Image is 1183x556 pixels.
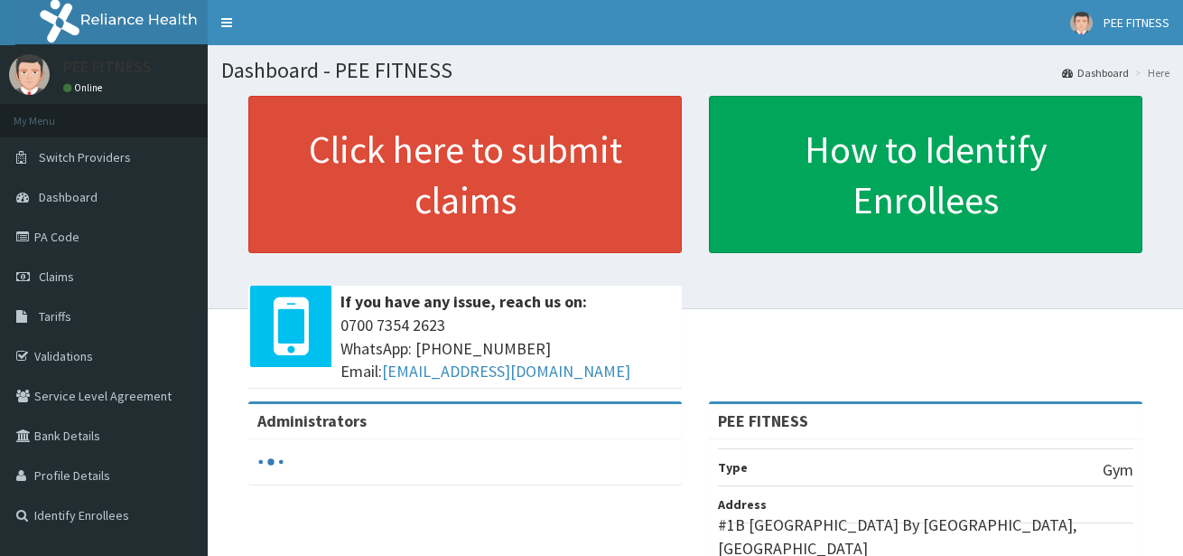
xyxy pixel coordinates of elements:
[718,410,808,431] strong: PEE FITNESS
[39,189,98,205] span: Dashboard
[39,149,131,165] span: Switch Providers
[221,59,1169,82] h1: Dashboard - PEE FITNESS
[382,361,630,382] a: [EMAIL_ADDRESS][DOMAIN_NAME]
[340,291,587,312] b: If you have any issue, reach us on:
[718,459,748,476] b: Type
[1104,14,1169,31] span: PEE FITNESS
[1103,458,1133,482] p: Gym
[709,96,1142,253] a: How to Identify Enrollees
[257,448,284,476] svg: audio-loading
[248,96,682,253] a: Click here to submit claims
[9,54,50,95] img: User Image
[257,410,367,431] b: Administrators
[1131,65,1169,80] li: Here
[63,59,152,75] p: PEE FITNESS
[63,81,107,94] a: Online
[718,496,767,513] b: Address
[39,269,74,285] span: Claims
[340,314,673,383] span: 0700 7354 2623 WhatsApp: [PHONE_NUMBER] Email:
[1070,12,1093,34] img: User Image
[1062,65,1129,80] a: Dashboard
[39,308,71,325] span: Tariffs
